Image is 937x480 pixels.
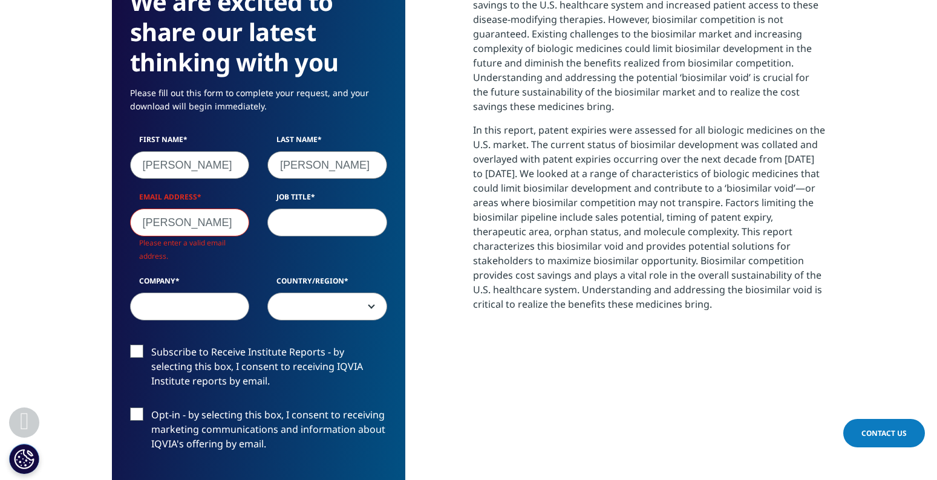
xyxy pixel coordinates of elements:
[861,428,907,438] span: Contact Us
[267,134,387,151] label: Last Name
[267,192,387,209] label: Job Title
[9,444,39,474] button: Cookies Settings
[130,192,250,209] label: Email Address
[130,134,250,151] label: First Name
[130,86,387,122] p: Please fill out this form to complete your request, and your download will begin immediately.
[130,276,250,293] label: Company
[130,407,387,458] label: Opt-in - by selecting this box, I consent to receiving marketing communications and information a...
[139,238,226,261] span: Please enter a valid email address.
[130,345,387,395] label: Subscribe to Receive Institute Reports - by selecting this box, I consent to receiving IQVIA Inst...
[843,419,925,447] a: Contact Us
[473,123,826,320] p: In this report, patent expiries were assessed for all biologic medicines on the U.S. market. The ...
[267,276,387,293] label: Country/Region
